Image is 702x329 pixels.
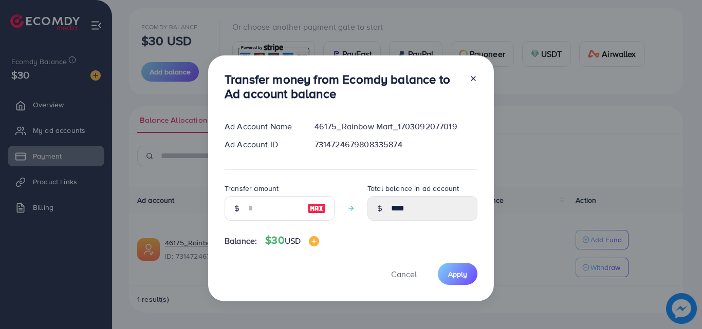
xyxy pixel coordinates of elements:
[225,183,279,193] label: Transfer amount
[306,121,486,132] div: 46175_Rainbow Mart_1703092077019
[265,234,319,247] h4: $30
[225,235,257,247] span: Balance:
[367,183,459,193] label: Total balance in ad account
[216,139,306,150] div: Ad Account ID
[391,268,417,280] span: Cancel
[448,269,467,279] span: Apply
[306,139,486,150] div: 7314724679808335874
[285,235,301,246] span: USD
[225,72,461,102] h3: Transfer money from Ecomdy balance to Ad account balance
[438,263,477,285] button: Apply
[309,236,319,246] img: image
[216,121,306,132] div: Ad Account Name
[378,263,430,285] button: Cancel
[307,202,326,215] img: image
